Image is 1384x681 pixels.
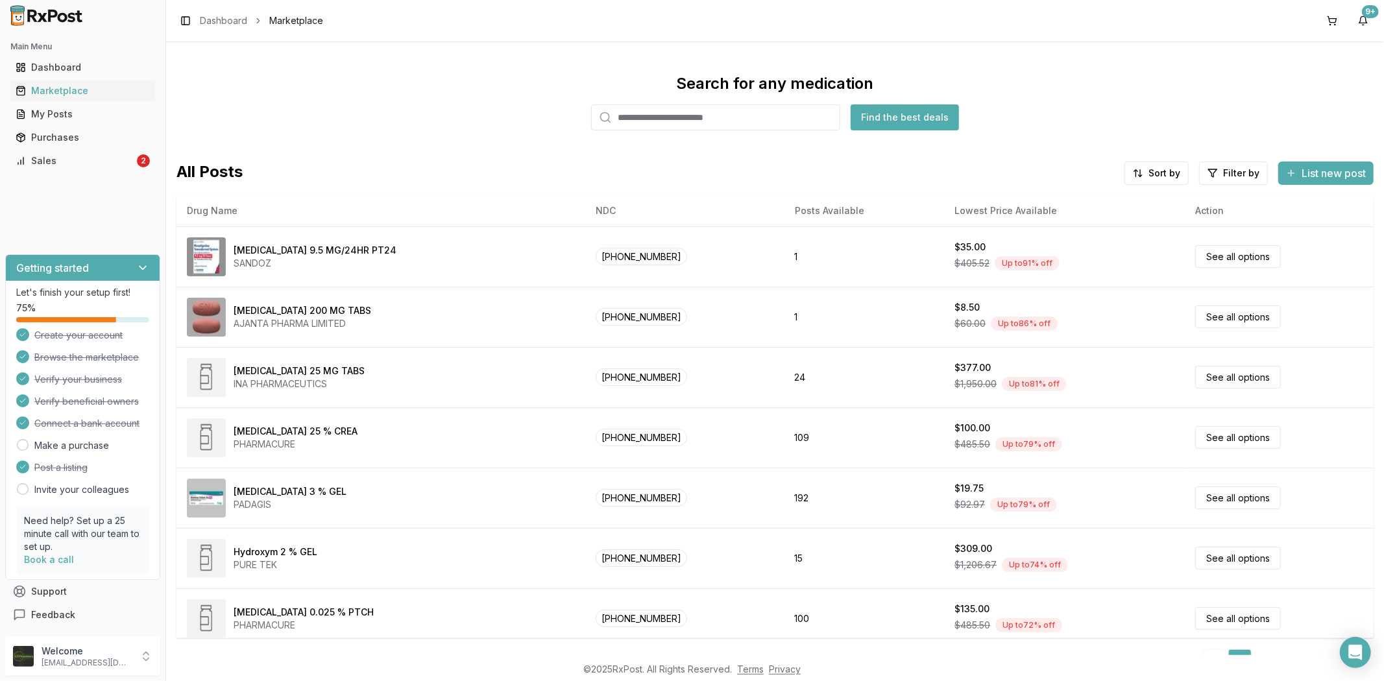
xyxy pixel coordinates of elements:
div: Hydroxym 2 % GEL [234,545,317,558]
td: 1 [784,226,945,287]
a: Dashboard [10,56,155,79]
span: Browse the marketplace [34,351,139,364]
a: Privacy [769,663,801,675]
h2: Main Menu [10,42,155,52]
a: List new post [1278,168,1374,181]
th: Lowest Price Available [944,195,1185,226]
a: My Posts [10,102,155,126]
div: $377.00 [954,361,991,374]
span: All Posts [176,161,243,185]
div: $100.00 [954,422,990,435]
div: Showing 1 to 15 of 140 entries [192,654,308,667]
div: Marketplace [16,84,150,97]
div: $135.00 [954,603,989,615]
a: See all options [1195,305,1281,328]
button: List new post [1278,161,1374,185]
span: $92.97 [954,498,985,511]
div: Search for any medication [677,73,874,94]
img: Rivastigmine 9.5 MG/24HR PT24 [187,237,226,276]
span: Verify your business [34,373,122,386]
span: [PHONE_NUMBER] [596,368,687,386]
div: $8.50 [954,301,980,314]
a: See all options [1195,486,1281,509]
img: RxPost Logo [5,5,88,26]
img: Diclofenac Sodium 3 % GEL [187,479,226,518]
div: Up to 79 % off [990,497,1057,512]
div: PADAGIS [234,498,346,511]
div: Up to 74 % off [1002,558,1068,572]
div: Up to 79 % off [995,437,1062,451]
div: Up to 81 % off [1002,377,1067,391]
nav: pagination [1202,649,1358,673]
div: AJANTA PHARMA LIMITED [234,317,371,330]
h3: Getting started [16,260,89,276]
img: Capsaicin 0.025 % PTCH [187,599,226,638]
div: $19.75 [954,482,984,495]
a: Invite your colleagues [34,483,129,496]
td: 15 [784,528,945,588]
a: See all options [1195,245,1281,268]
span: List new post [1302,165,1366,181]
img: Diclofenac Potassium 25 MG TABS [187,358,226,397]
img: Entacapone 200 MG TABS [187,298,226,337]
a: 1 [1228,649,1252,673]
a: See all options [1195,426,1281,449]
button: Dashboard [5,57,160,78]
td: 192 [784,468,945,528]
a: 10 [1306,649,1329,673]
div: PHARMACURE [234,438,358,451]
div: SANDOZ [234,257,396,270]
a: Marketplace [10,79,155,102]
span: [PHONE_NUMBER] [596,549,687,567]
div: Dashboard [16,61,150,74]
button: Sales2 [5,150,160,171]
div: 2 [137,154,150,167]
a: Dashboard [200,14,247,27]
span: $485.50 [954,438,990,451]
span: [PHONE_NUMBER] [596,248,687,265]
a: Purchases [10,126,155,149]
div: PURE TEK [234,558,317,571]
button: My Posts [5,104,160,125]
div: INA PHARMACEUTICS [234,377,365,390]
a: Terms [737,663,764,675]
div: [MEDICAL_DATA] 25 MG TABS [234,364,365,377]
a: See all options [1195,547,1281,569]
img: Methyl Salicylate 25 % CREA [187,418,226,457]
button: Find the best deals [851,104,959,130]
td: 24 [784,347,945,407]
span: Sort by [1148,167,1180,180]
th: Drug Name [176,195,585,226]
span: Verify beneficial owners [34,395,139,408]
span: $1,206.67 [954,558,997,571]
div: Purchases [16,131,150,144]
img: Hydroxym 2 % GEL [187,539,226,578]
td: 100 [784,588,945,649]
td: 1 [784,287,945,347]
button: Filter by [1199,161,1268,185]
div: [MEDICAL_DATA] 200 MG TABS [234,304,371,317]
div: Up to 86 % off [991,317,1058,331]
a: See all options [1195,366,1281,388]
span: Connect a bank account [34,417,140,430]
div: Open Intercom Messenger [1340,637,1371,668]
div: [MEDICAL_DATA] 9.5 MG/24HR PT24 [234,244,396,257]
img: User avatar [13,646,34,667]
span: Marketplace [269,14,323,27]
span: Feedback [31,608,75,621]
a: 2 [1254,649,1278,673]
a: Book a call [24,554,74,565]
div: My Posts [16,108,150,121]
span: Create your account [34,329,123,342]
th: Action [1185,195,1374,226]
td: 109 [784,407,945,468]
div: $309.00 [954,542,992,555]
span: [PHONE_NUMBER] [596,308,687,326]
span: Post a listing [34,461,88,474]
p: [EMAIL_ADDRESS][DOMAIN_NAME] [42,658,132,668]
span: $405.52 [954,257,989,270]
span: $60.00 [954,317,986,330]
span: [PHONE_NUMBER] [596,429,687,446]
th: NDC [585,195,784,226]
div: $35.00 [954,241,986,254]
